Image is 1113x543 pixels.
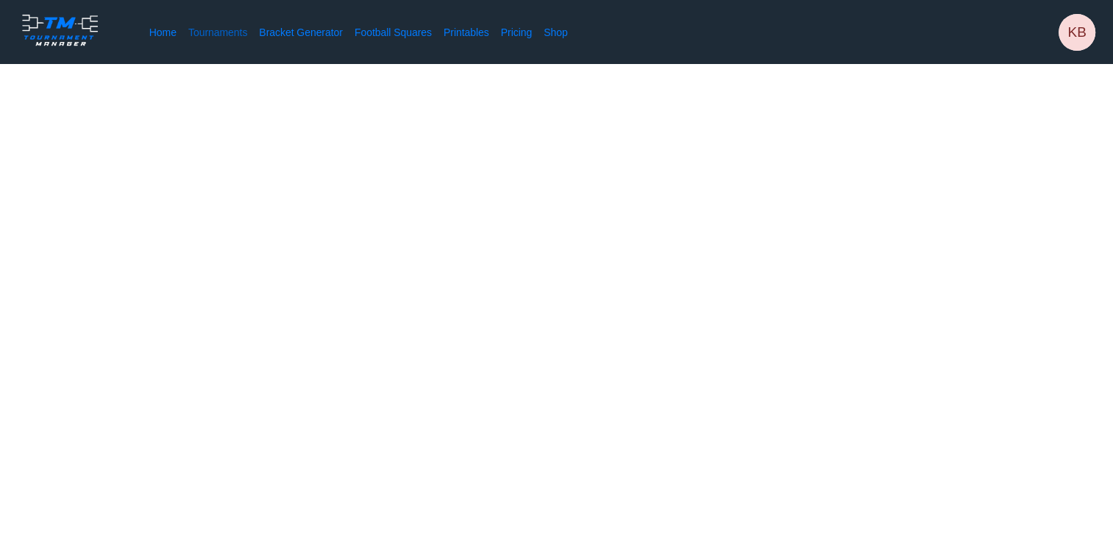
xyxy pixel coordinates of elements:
[444,25,489,40] a: Printables
[188,25,247,40] a: Tournaments
[355,25,432,40] a: Football Squares
[1059,14,1095,51] div: kings billiards
[544,25,568,40] a: Shop
[259,25,343,40] a: Bracket Generator
[1059,14,1095,51] button: KB
[501,25,532,40] a: Pricing
[149,25,177,40] a: Home
[18,12,102,49] img: logo.ffa97a18e3bf2c7d.png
